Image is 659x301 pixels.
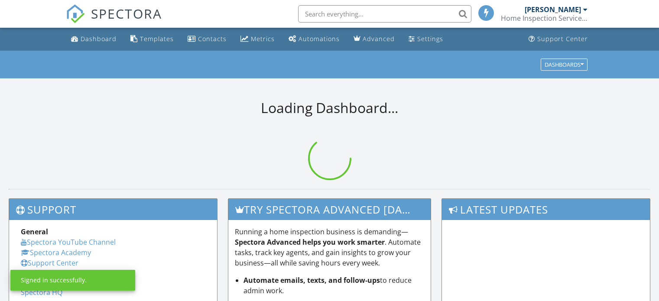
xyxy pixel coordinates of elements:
div: [PERSON_NAME] [525,5,581,14]
a: Spectora YouTube Channel [21,237,116,247]
a: Support Center [21,258,78,268]
h3: Support [9,199,217,220]
a: Spectora Academy [21,248,91,257]
div: Dashboards [545,61,584,68]
div: Signed in successfully. [21,276,87,285]
div: Automations [299,35,340,43]
div: Contacts [198,35,227,43]
h3: Latest Updates [442,199,650,220]
strong: Automate emails, texts, and follow-ups [243,275,380,285]
a: Advanced [350,31,398,47]
a: Support Center [525,31,591,47]
p: Running a home inspection business is demanding— . Automate tasks, track key agents, and gain ins... [235,227,425,268]
div: Advanced [363,35,395,43]
div: Support Center [537,35,588,43]
div: Settings [417,35,443,43]
div: Templates [140,35,174,43]
li: to reduce admin work. [243,275,425,296]
input: Search everything... [298,5,471,23]
a: Templates [127,31,177,47]
a: SPECTORA [66,12,162,30]
strong: Spectora Advanced helps you work smarter [235,237,385,247]
strong: General [21,227,48,236]
a: Contacts [184,31,230,47]
span: SPECTORA [91,4,162,23]
div: Dashboard [81,35,117,43]
img: The Best Home Inspection Software - Spectora [66,4,85,23]
a: Dashboard [68,31,120,47]
a: Metrics [237,31,278,47]
div: Metrics [251,35,275,43]
div: Home Inspection Services, LLC [501,14,588,23]
button: Dashboards [541,58,588,71]
a: Automations (Basic) [285,31,343,47]
a: Spectora HQ [21,288,62,297]
a: Settings [405,31,447,47]
h3: Try spectora advanced [DATE] [228,199,431,220]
